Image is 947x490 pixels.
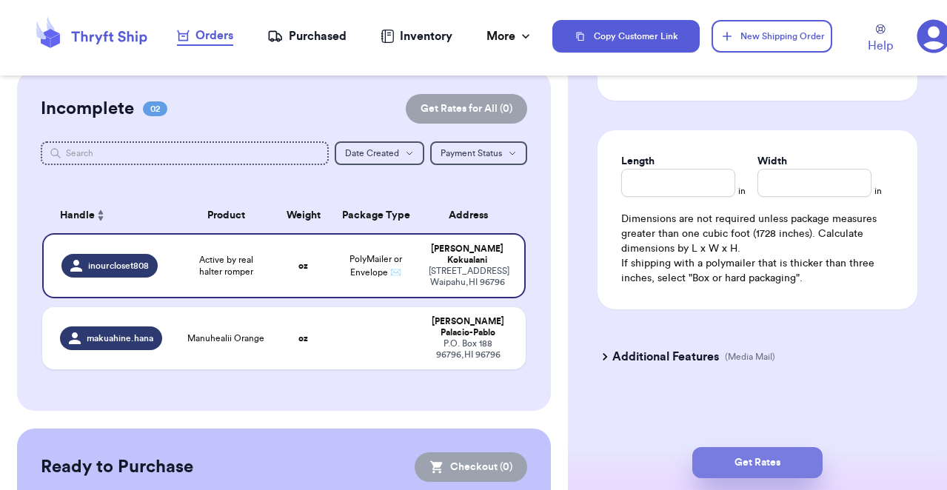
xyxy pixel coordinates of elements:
[41,141,329,165] input: Search
[349,255,402,277] span: PolyMailer or Envelope ✉️
[429,244,507,266] div: [PERSON_NAME] Kokualani
[345,149,399,158] span: Date Created
[738,185,746,197] span: in
[430,141,527,165] button: Payment Status
[298,261,308,270] strong: oz
[874,185,882,197] span: in
[612,348,719,366] h3: Additional Features
[420,198,526,233] th: Address
[621,256,894,286] p: If shipping with a polymailer that is thicker than three inches, select "Box or hard packaging".
[552,20,700,53] button: Copy Customer Link
[87,332,153,344] span: makuahine.hana
[88,260,149,272] span: inourcloset808
[712,20,833,53] button: New Shipping Order
[621,154,655,169] label: Length
[486,27,533,45] div: More
[415,452,527,482] button: Checkout (0)
[692,447,823,478] button: Get Rates
[335,141,424,165] button: Date Created
[177,27,233,44] div: Orders
[60,208,95,224] span: Handle
[868,37,893,55] span: Help
[41,455,193,479] h2: Ready to Purchase
[298,334,308,343] strong: oz
[95,207,107,224] button: Sort ascending
[41,97,134,121] h2: Incomplete
[381,27,452,45] a: Inventory
[429,316,509,338] div: [PERSON_NAME] Palacio-Pablo
[406,94,527,124] button: Get Rates for All (0)
[441,149,502,158] span: Payment Status
[757,154,787,169] label: Width
[332,198,420,233] th: Package Type
[275,198,332,233] th: Weight
[143,101,167,116] span: 02
[621,212,894,286] div: Dimensions are not required unless package measures greater than one cubic foot (1728 inches). Ca...
[868,24,893,55] a: Help
[187,332,264,344] span: Manuhealii Orange
[178,198,275,233] th: Product
[187,254,266,278] span: Active by real halter romper
[429,266,507,288] div: [STREET_ADDRESS] Waipahu , HI 96796
[429,338,509,360] div: P.O. Box 188 96796 , HI 96796
[177,27,233,46] a: Orders
[725,351,775,363] p: (Media Mail)
[267,27,347,45] a: Purchased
